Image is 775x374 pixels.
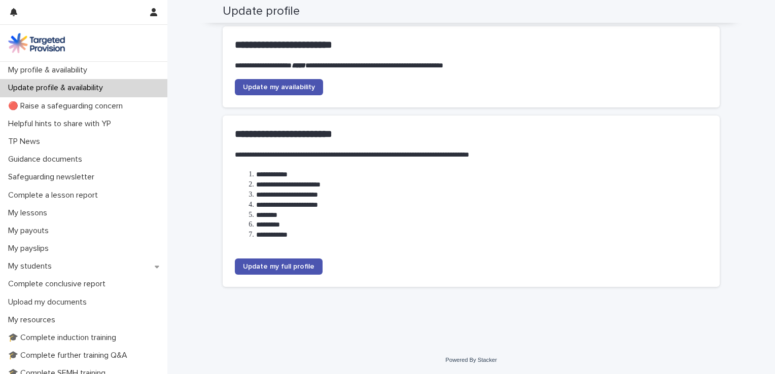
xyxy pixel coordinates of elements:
[8,33,65,53] img: M5nRWzHhSzIhMunXDL62
[4,208,55,218] p: My lessons
[4,226,57,236] p: My payouts
[4,244,57,253] p: My payslips
[4,83,111,93] p: Update profile & availability
[235,258,323,275] a: Update my full profile
[4,279,114,289] p: Complete conclusive report
[4,65,95,75] p: My profile & availability
[235,79,323,95] a: Update my availability
[4,155,90,164] p: Guidance documents
[243,263,314,270] span: Update my full profile
[4,172,102,182] p: Safeguarding newsletter
[4,137,48,146] p: TP News
[4,191,106,200] p: Complete a lesson report
[445,357,497,363] a: Powered By Stacker
[4,101,131,111] p: 🔴 Raise a safeguarding concern
[4,297,95,307] p: Upload my documents
[223,4,300,19] h2: Update profile
[4,315,63,325] p: My resources
[4,261,60,271] p: My students
[4,351,135,360] p: 🎓 Complete further training Q&A
[4,119,119,129] p: Helpful hints to share with YP
[4,333,124,343] p: 🎓 Complete induction training
[243,84,315,91] span: Update my availability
